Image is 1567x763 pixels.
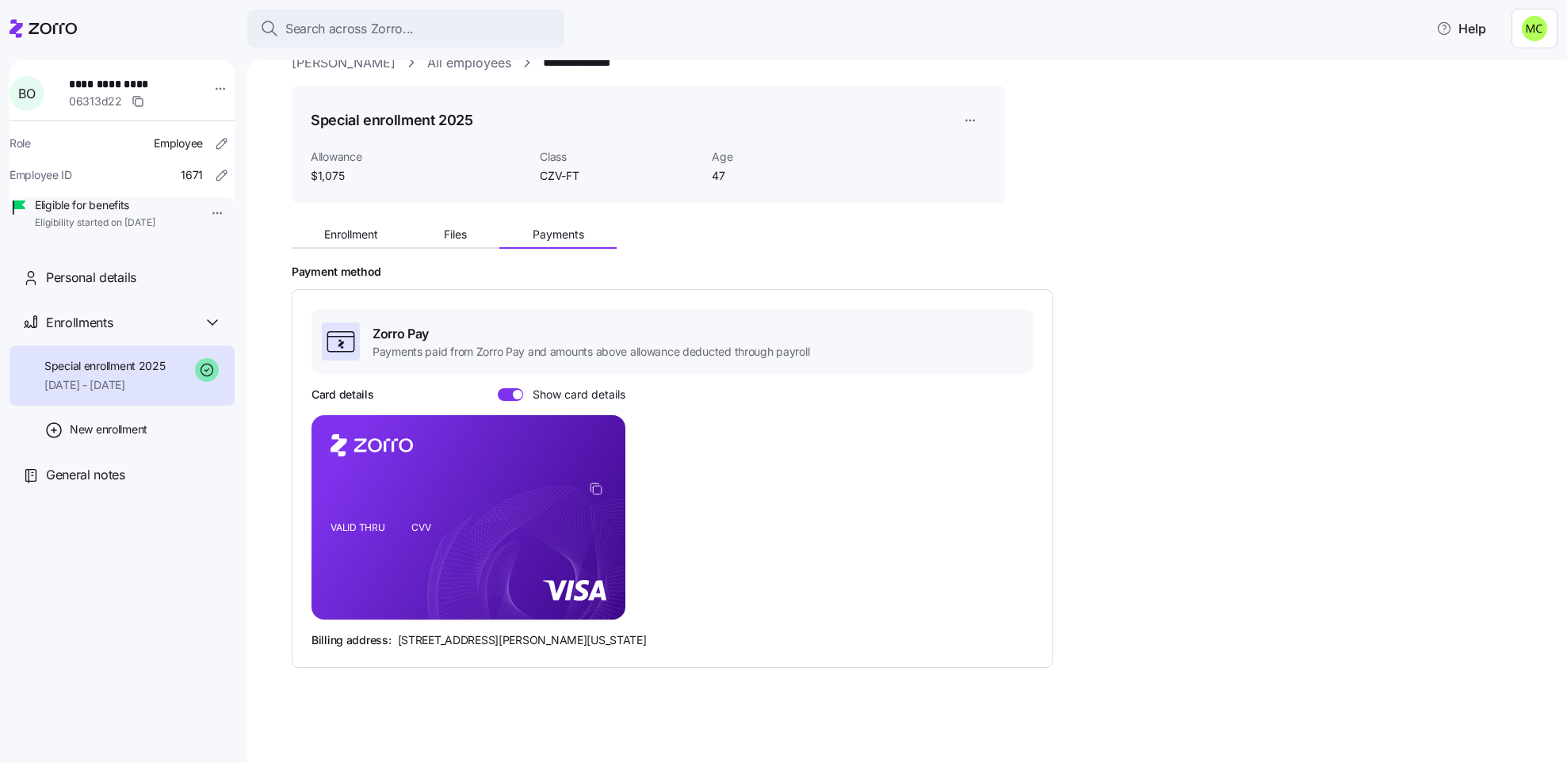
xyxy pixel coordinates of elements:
span: General notes [46,465,125,485]
span: Age [712,149,871,165]
h1: Special enrollment 2025 [311,110,473,130]
a: [PERSON_NAME] [292,53,396,73]
img: fb6fbd1e9160ef83da3948286d18e3ea [1522,16,1547,41]
span: Search across Zorro... [285,19,414,39]
span: Eligibility started on [DATE] [35,216,155,230]
span: Zorro Pay [373,324,809,344]
span: Employee [154,135,203,151]
span: [DATE] - [DATE] [44,377,166,393]
span: New enrollment [70,422,147,437]
h3: Card details [311,387,374,402]
span: Payments [533,229,584,240]
span: Special enrollment 2025 [44,358,166,374]
span: 1671 [181,167,203,183]
span: [STREET_ADDRESS][PERSON_NAME][US_STATE] [398,632,647,648]
span: Enrollments [46,313,113,333]
button: Help [1424,13,1499,44]
span: Files [444,229,467,240]
span: CZV-FT [540,168,699,184]
tspan: VALID THRU [331,521,385,533]
span: Class [540,149,699,165]
button: copy-to-clipboard [589,482,603,496]
span: Personal details [46,268,136,288]
span: Payments paid from Zorro Pay and amounts above allowance deducted through payroll [373,344,809,360]
span: Help [1436,19,1486,38]
span: Billing address: [311,632,392,648]
span: Show card details [523,388,625,401]
a: All employees [427,53,511,73]
tspan: CVV [411,521,431,533]
span: $1,075 [311,168,527,184]
span: Enrollment [324,229,378,240]
span: 06313d22 [69,93,122,109]
span: Role [10,135,31,151]
span: Eligible for benefits [35,197,155,213]
span: 47 [712,168,871,184]
span: B O [18,87,35,100]
button: Search across Zorro... [247,10,564,48]
span: Allowance [311,149,527,165]
h2: Payment method [292,265,1545,280]
span: Employee ID [10,167,72,183]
